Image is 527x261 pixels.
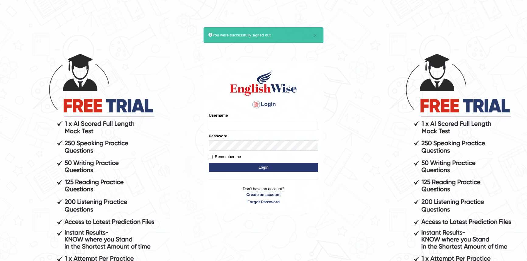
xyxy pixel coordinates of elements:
a: Forgot Password [209,199,318,205]
button: × [313,32,317,39]
a: Create an account [209,192,318,197]
label: Username [209,112,228,118]
div: You were successfully signed out [204,27,323,43]
label: Password [209,133,227,139]
p: Don't have an account? [209,186,318,205]
input: Remember me [209,155,213,159]
button: Login [209,163,318,172]
img: Logo of English Wise sign in for intelligent practice with AI [229,69,298,97]
label: Remember me [209,154,241,160]
h4: Login [209,100,318,109]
